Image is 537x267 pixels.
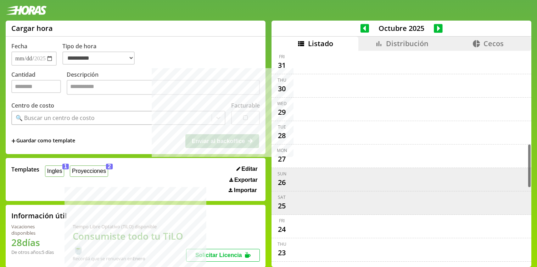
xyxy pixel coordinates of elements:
span: Templates [11,165,39,173]
select: Tipo de hora [62,51,135,65]
div: Tue [278,124,286,130]
div: 23 [276,247,287,258]
div: 31 [276,60,287,71]
span: Cecos [483,39,504,48]
label: Facturable [231,102,260,109]
span: 1 [62,164,69,169]
button: Proyecciones2 [70,165,108,176]
input: Cantidad [11,80,61,93]
textarea: Descripción [67,80,260,95]
div: 27 [276,153,287,165]
div: 25 [276,200,287,212]
div: 24 [276,224,287,235]
span: +Guardar como template [11,137,75,145]
label: Descripción [67,71,260,97]
div: 28 [276,130,287,141]
label: Cantidad [11,71,67,97]
div: Mon [277,147,287,153]
span: Listado [308,39,333,48]
span: Exportar [234,177,258,183]
div: scrollable content [272,51,531,266]
div: Sat [278,194,286,200]
h1: Consumiste todo tu TiLO 🍵 [73,230,186,255]
label: Fecha [11,42,27,50]
div: Recordá que se renuevan en [73,255,186,262]
label: Centro de costo [11,102,54,109]
div: Wed [277,100,287,107]
div: 🔍 Buscar un centro de costo [16,114,95,122]
button: Exportar [227,176,260,184]
div: Fri [279,54,285,60]
div: 30 [276,83,287,94]
h2: Información útil [11,211,67,220]
span: Octubre 2025 [369,23,434,33]
div: Tiempo Libre Optativo (TiLO) disponible [73,223,186,230]
h1: Cargar hora [11,23,53,33]
div: Fri [279,218,285,224]
div: Thu [278,77,286,83]
label: Tipo de hora [62,42,140,66]
span: Importar [234,187,257,194]
div: Sun [278,171,286,177]
button: Ingles1 [45,165,64,176]
h1: 28 días [11,236,56,249]
span: Editar [241,166,257,172]
span: Distribución [386,39,429,48]
span: + [11,137,16,145]
b: Enero [133,255,145,262]
button: Editar [234,165,260,173]
div: De otros años: 5 días [11,249,56,255]
div: 26 [276,177,287,188]
img: logotipo [6,6,47,15]
div: Thu [278,241,286,247]
div: Vacaciones disponibles [11,223,56,236]
span: 2 [106,164,113,169]
div: 29 [276,107,287,118]
span: Solicitar Licencia [195,252,242,258]
button: Solicitar Licencia [186,249,260,262]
